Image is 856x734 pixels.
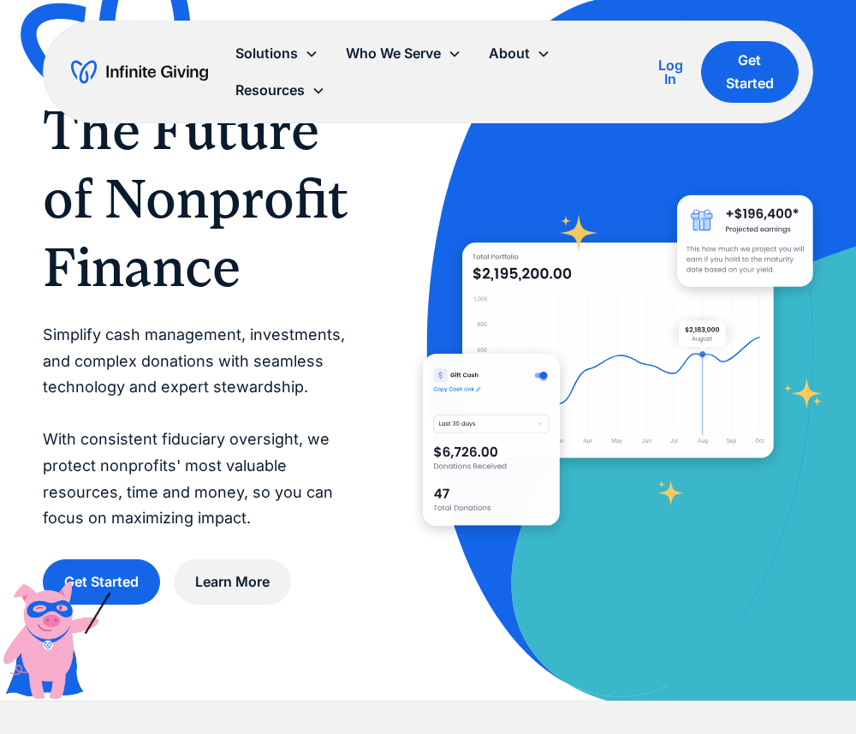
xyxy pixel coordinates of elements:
img: donation software for nonprofits [423,354,559,526]
div: Solutions [222,35,332,72]
div: Resources [222,72,339,109]
a: Learn More [174,559,291,605]
div: Log In [654,58,687,86]
div: About [475,35,564,72]
div: Who We Serve [332,35,475,72]
h1: The Future of Nonprofit Finance [43,96,354,301]
a: Log In [654,55,687,89]
div: Who We Serve [346,42,441,65]
img: nonprofit donation platform [462,242,774,458]
div: Solutions [235,42,298,65]
a: Get Started [43,559,160,605]
img: fundraising star [784,379,823,409]
a: home [71,58,208,86]
div: About [489,42,530,65]
div: Resources [235,79,305,102]
a: Get Started [701,41,799,103]
p: Simplify cash management, investments, and complex donations with seamless technology and expert ... [43,322,354,532]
